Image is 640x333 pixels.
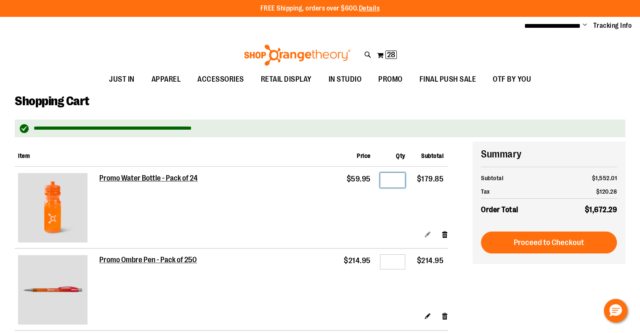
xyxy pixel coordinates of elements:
[344,256,371,265] span: $214.95
[261,70,312,89] span: RETAIL DISPLAY
[320,70,370,89] a: IN STUDIO
[592,175,617,181] span: $1,552.01
[421,152,443,159] span: Subtotal
[514,238,584,247] span: Proceed to Checkout
[101,70,143,89] a: JUST IN
[604,299,627,322] button: Hello, have a question? Let’s chat.
[15,94,89,108] span: Shopping Cart
[396,152,405,159] span: Qty
[417,175,444,183] span: $179.85
[143,70,189,89] a: APPAREL
[481,147,617,161] h2: Summary
[357,152,371,159] span: Price
[441,312,449,320] a: Remove item
[481,203,518,216] strong: Order Total
[420,70,476,89] span: FINAL PUSH SALE
[585,205,617,214] span: $1,672.29
[197,70,244,89] span: ACCESSORIES
[583,21,587,30] button: Account menu
[484,70,539,89] a: OTF BY YOU
[18,152,30,159] span: Item
[99,174,199,183] a: Promo Water Bottle - Pack of 24
[18,173,88,242] img: Promo Water Bottle - Pack of 24
[99,256,198,265] a: Promo Ombre Pen - Pack of 250
[378,70,403,89] span: PROMO
[481,232,617,253] button: Proceed to Checkout
[417,256,444,265] span: $214.95
[347,175,371,183] span: $59.95
[370,70,411,89] a: PROMO
[252,70,320,89] a: RETAIL DISPLAY
[596,188,617,195] span: $120.28
[441,229,449,238] a: Remove item
[387,51,395,59] span: 28
[109,70,135,89] span: JUST IN
[151,70,181,89] span: APPAREL
[260,4,380,13] p: FREE Shipping, orders over $600.
[493,70,531,89] span: OTF BY YOU
[593,21,632,30] a: Tracking Info
[243,45,352,66] img: Shop Orangetheory
[18,255,88,325] img: Promo Ombre Pen - Pack of 250
[329,70,362,89] span: IN STUDIO
[481,185,558,199] th: Tax
[189,70,252,89] a: ACCESSORIES
[481,171,558,185] th: Subtotal
[18,173,96,245] a: Promo Water Bottle - Pack of 24
[411,70,485,89] a: FINAL PUSH SALE
[18,255,96,327] a: Promo Ombre Pen - Pack of 250
[359,5,380,12] a: Details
